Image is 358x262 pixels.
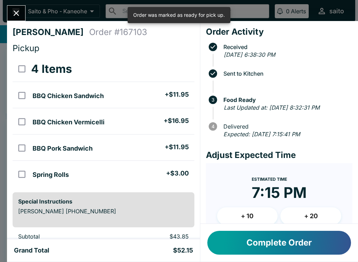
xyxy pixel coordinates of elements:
[280,207,341,225] button: + 20
[165,143,189,151] h5: + $11.95
[18,233,109,240] p: Subtotal
[220,44,352,50] span: Received
[18,208,189,215] p: [PERSON_NAME] [PHONE_NUMBER]
[220,123,352,130] span: Delivered
[206,27,352,37] h4: Order Activity
[7,6,25,21] button: Close
[13,43,40,53] span: Pickup
[211,124,214,129] text: 4
[33,144,93,153] h5: BBQ Pork Sandwich
[212,97,214,103] text: 3
[14,246,49,255] h5: Grand Total
[224,104,320,111] em: Last Updated at: [DATE] 8:32:31 PM
[33,118,105,126] h5: BBQ Chicken Vermicelli
[33,171,69,179] h5: Spring Rolls
[220,70,352,77] span: Sent to Kitchen
[252,177,287,182] span: Estimated Time
[120,233,188,240] p: $43.85
[133,9,225,21] div: Order was marked as ready for pick up.
[18,198,189,205] h6: Special Instructions
[89,27,147,37] h4: Order # 167103
[165,90,189,99] h5: + $11.95
[166,169,189,178] h5: + $3.00
[164,117,189,125] h5: + $16.95
[224,51,275,58] em: [DATE] 6:38:30 PM
[217,207,278,225] button: + 10
[223,131,300,138] em: Expected: [DATE] 7:15:41 PM
[13,27,89,37] h4: [PERSON_NAME]
[33,92,104,100] h5: BBQ Chicken Sandwich
[207,231,351,255] button: Complete Order
[31,62,72,76] h3: 4 Items
[252,184,307,202] time: 7:15 PM
[13,56,194,187] table: orders table
[173,246,193,255] h5: $52.15
[206,150,352,160] h4: Adjust Expected Time
[220,97,352,103] span: Food Ready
